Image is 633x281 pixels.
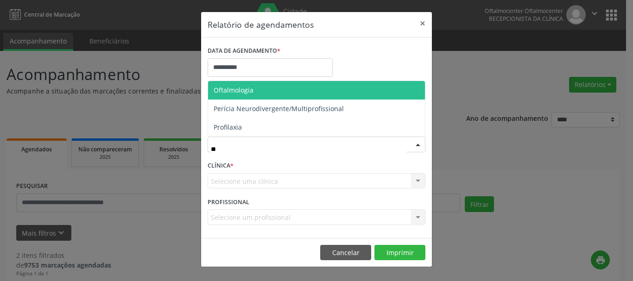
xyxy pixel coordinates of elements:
label: DATA DE AGENDAMENTO [208,44,280,58]
span: Oftalmologia [214,86,253,94]
span: Profilaxia [214,123,242,131]
span: Perícia Neurodivergente/Multiprofissional [214,104,344,113]
label: CLÍNICA [208,159,234,173]
button: Close [413,12,432,35]
label: PROFISSIONAL [208,195,249,209]
button: Cancelar [320,245,371,261]
button: Imprimir [374,245,425,261]
h5: Relatório de agendamentos [208,19,314,31]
